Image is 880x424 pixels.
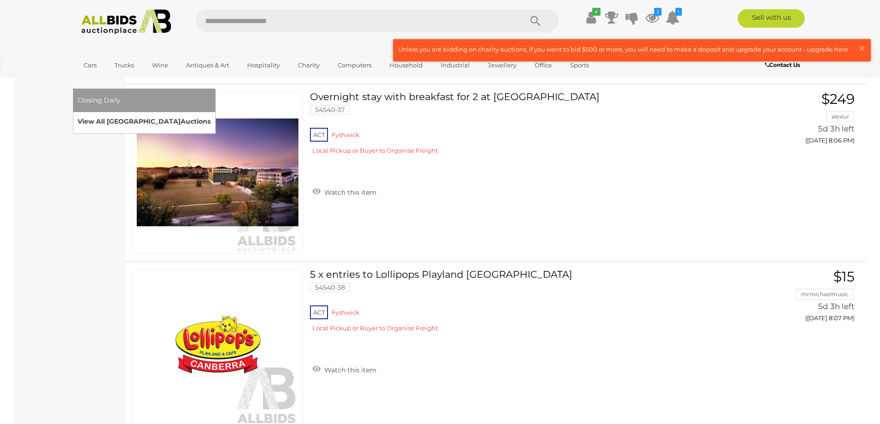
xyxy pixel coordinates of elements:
[78,73,155,88] a: [GEOGRAPHIC_DATA]
[584,9,598,26] a: ✔
[435,58,476,73] a: Industrial
[765,60,802,70] a: Contact Us
[292,58,326,73] a: Charity
[675,8,682,16] i: 1
[512,9,558,32] button: Search
[765,61,800,68] b: Contact Us
[76,9,176,35] img: Allbids.com.au
[858,39,866,57] span: ×
[750,91,857,149] a: $249 alexlui 5d 3h left ([DATE] 8:06 PM)
[592,8,601,16] i: ✔
[310,362,379,376] a: Watch this item
[180,58,235,73] a: Antiques & Art
[383,58,429,73] a: Household
[317,91,735,161] a: Overnight stay with breakfast for 2 at [GEOGRAPHIC_DATA] 54540-37 ACT Fyshwick Local Pickup or Bu...
[750,269,857,327] a: $15 mrmichaelmusic 5d 3h left ([DATE] 8:07 PM)
[332,58,377,73] a: Computers
[78,58,103,73] a: Cars
[310,185,379,198] a: Watch this item
[564,58,595,73] a: Sports
[738,9,805,28] a: Sell with us
[109,58,140,73] a: Trucks
[322,188,376,197] span: Watch this item
[322,366,376,374] span: Watch this item
[821,90,855,107] span: $249
[146,58,174,73] a: Wine
[528,58,558,73] a: Office
[137,92,298,253] img: 54540-37.webp
[833,268,855,285] span: $15
[482,58,522,73] a: Jewellery
[317,269,735,339] a: 5 x entries to Lollipops Playland [GEOGRAPHIC_DATA] 54540-38 ACT Fyshwick Local Pickup or Buyer t...
[645,9,659,26] a: 2
[241,58,286,73] a: Hospitality
[666,9,680,26] a: 1
[654,8,662,16] i: 2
